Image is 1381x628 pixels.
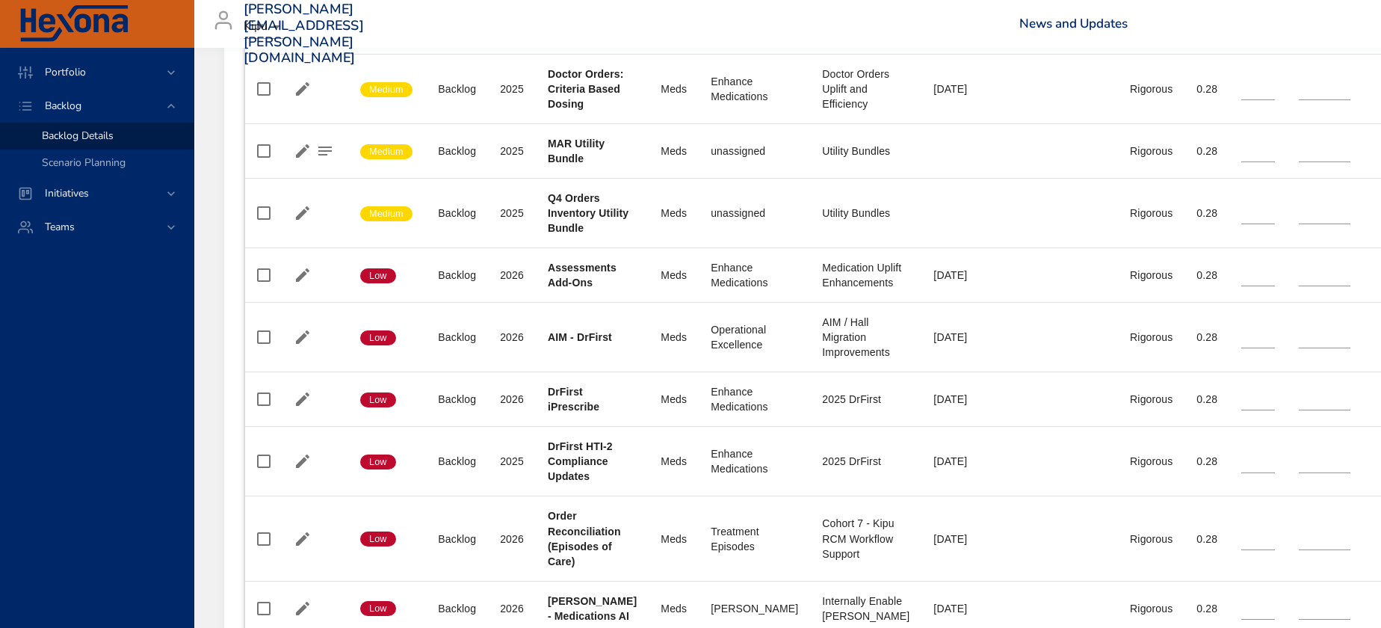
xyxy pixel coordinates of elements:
[360,83,413,96] span: Medium
[33,65,98,79] span: Portfolio
[500,454,524,469] div: 2025
[360,393,396,407] span: Low
[661,330,687,345] div: Meds
[360,207,413,221] span: Medium
[438,601,476,616] div: Backlog
[1196,144,1217,158] div: 0.28
[244,1,364,66] h3: [PERSON_NAME][EMAIL_ADDRESS][PERSON_NAME][DOMAIN_NAME]
[291,140,314,162] button: Edit Project Details
[1196,454,1217,469] div: 0.28
[933,392,987,407] div: [DATE]
[1130,392,1173,407] div: Rigorous
[548,510,621,567] b: Order Reconciliation (Episodes of Care)
[1130,601,1173,616] div: Rigorous
[1196,206,1217,221] div: 0.28
[711,144,798,158] div: unassigned
[438,392,476,407] div: Backlog
[711,322,798,352] div: Operational Excellence
[500,601,524,616] div: 2026
[438,532,476,547] div: Backlog
[548,68,624,110] b: Doctor Orders: Criteria Based Dosing
[711,384,798,414] div: Enhance Medications
[822,206,909,221] div: Utility Bundles
[933,601,987,616] div: [DATE]
[661,144,687,158] div: Meds
[438,144,476,158] div: Backlog
[291,202,314,224] button: Edit Project Details
[33,99,93,113] span: Backlog
[500,81,524,96] div: 2025
[291,388,314,410] button: Edit Project Details
[438,206,476,221] div: Backlog
[933,81,987,96] div: [DATE]
[291,78,314,100] button: Edit Project Details
[1130,206,1173,221] div: Rigorous
[360,331,396,345] span: Low
[548,440,613,482] b: DrFirst HTI-2 Compliance Updates
[500,392,524,407] div: 2026
[933,454,987,469] div: [DATE]
[711,446,798,476] div: Enhance Medications
[33,220,87,234] span: Teams
[822,516,909,561] div: Cohort 7 - Kipu RCM Workflow Support
[548,331,612,343] b: AIM - DrFirst
[822,260,909,290] div: Medication Uplift Enhancements
[711,206,798,221] div: unassigned
[548,262,617,289] b: Assessments Add-Ons
[500,206,524,221] div: 2025
[548,595,637,622] b: [PERSON_NAME] - Medications AI
[291,450,314,472] button: Edit Project Details
[933,532,987,547] div: [DATE]
[500,532,524,547] div: 2026
[500,330,524,345] div: 2026
[1130,454,1173,469] div: Rigorous
[711,524,798,554] div: Treatment Episodes
[822,315,909,360] div: AIM / Hall Migration Improvements
[822,67,909,111] div: Doctor Orders Uplift and Efficiency
[360,532,396,546] span: Low
[360,455,396,469] span: Low
[548,138,605,164] b: MAR Utility Bundle
[438,330,476,345] div: Backlog
[661,81,687,96] div: Meds
[18,5,130,43] img: Hexona
[291,528,314,550] button: Edit Project Details
[500,144,524,158] div: 2025
[661,268,687,283] div: Meds
[822,454,909,469] div: 2025 DrFirst
[1196,268,1217,283] div: 0.28
[1019,15,1128,32] a: News and Updates
[500,268,524,283] div: 2026
[711,74,798,104] div: Enhance Medications
[661,392,687,407] div: Meds
[42,129,114,143] span: Backlog Details
[822,144,909,158] div: Utility Bundles
[711,260,798,290] div: Enhance Medications
[822,392,909,407] div: 2025 DrFirst
[291,326,314,348] button: Edit Project Details
[548,192,628,234] b: Q4 Orders Inventory Utility Bundle
[1130,144,1173,158] div: Rigorous
[661,206,687,221] div: Meds
[933,330,987,345] div: [DATE]
[711,601,798,616] div: [PERSON_NAME]
[33,186,101,200] span: Initiatives
[548,386,599,413] b: DrFirst iPrescribe
[1196,532,1217,547] div: 0.28
[1130,330,1173,345] div: Rigorous
[1196,392,1217,407] div: 0.28
[933,268,987,283] div: [DATE]
[661,532,687,547] div: Meds
[244,15,285,39] div: Kipu
[661,601,687,616] div: Meds
[1130,81,1173,96] div: Rigorous
[1130,532,1173,547] div: Rigorous
[360,602,396,615] span: Low
[438,454,476,469] div: Backlog
[314,140,336,162] button: Project Notes
[822,594,909,624] div: Internally Enable [PERSON_NAME]
[360,269,396,283] span: Low
[661,454,687,469] div: Meds
[438,81,476,96] div: Backlog
[291,264,314,286] button: Edit Project Details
